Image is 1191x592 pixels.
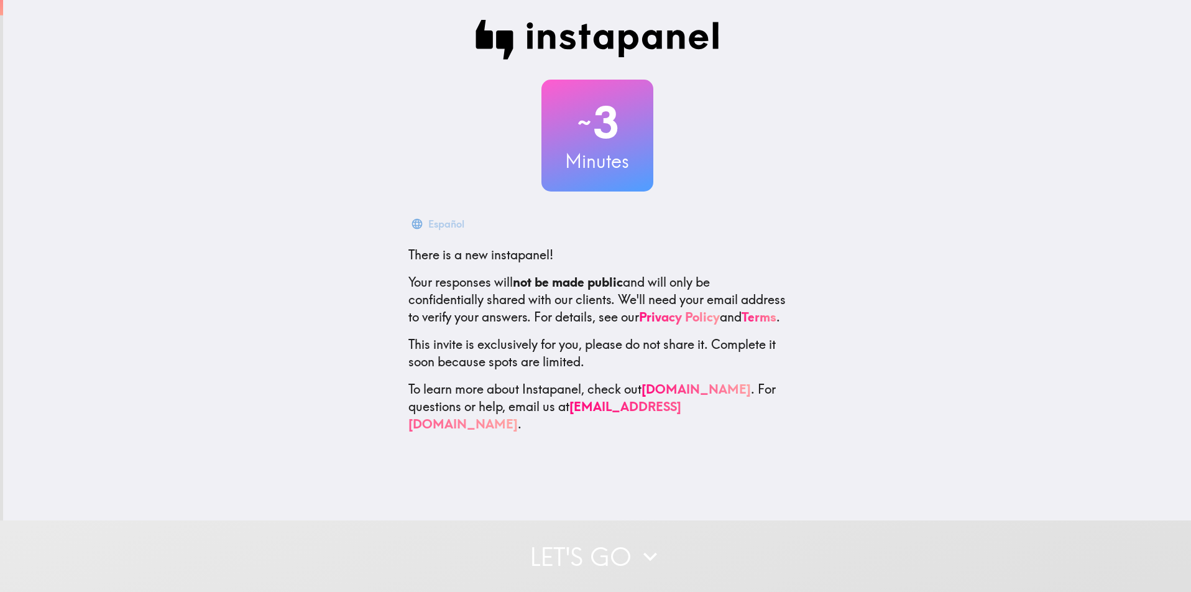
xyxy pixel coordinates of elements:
button: Español [408,211,469,236]
h2: 3 [541,97,653,148]
a: Terms [742,309,776,325]
p: This invite is exclusively for you, please do not share it. Complete it soon because spots are li... [408,336,786,371]
div: Español [428,215,464,233]
p: Your responses will and will only be confidentially shared with our clients. We'll need your emai... [408,274,786,326]
a: [DOMAIN_NAME] [641,381,751,397]
img: Instapanel [476,20,719,60]
h3: Minutes [541,148,653,174]
span: ~ [576,104,593,141]
p: To learn more about Instapanel, check out . For questions or help, email us at . [408,381,786,433]
b: not be made public [513,274,623,290]
a: [EMAIL_ADDRESS][DOMAIN_NAME] [408,399,681,432]
a: Privacy Policy [639,309,720,325]
span: There is a new instapanel! [408,247,553,262]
